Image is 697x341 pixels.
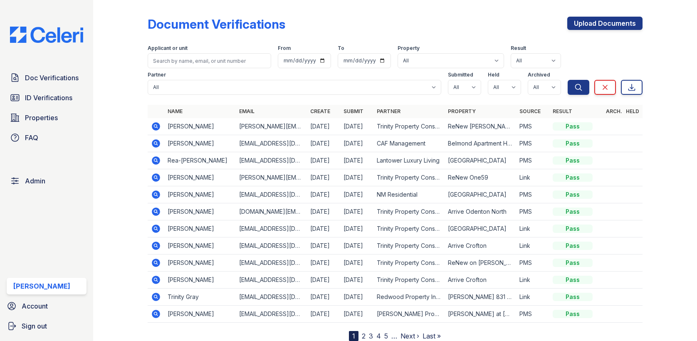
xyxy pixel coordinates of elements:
[373,118,445,135] td: Trinity Property Consultants
[516,135,549,152] td: PMS
[423,332,441,340] a: Last »
[553,259,593,267] div: Pass
[164,169,235,186] td: [PERSON_NAME]
[239,108,255,114] a: Email
[236,203,307,220] td: [DOMAIN_NAME][EMAIL_ADDRESS][DOMAIN_NAME]
[516,186,549,203] td: PMS
[340,203,373,220] td: [DATE]
[553,156,593,165] div: Pass
[516,237,549,255] td: Link
[516,289,549,306] td: Link
[340,289,373,306] td: [DATE]
[148,45,188,52] label: Applicant or unit
[236,237,307,255] td: [EMAIL_ADDRESS][DOMAIN_NAME]
[448,108,476,114] a: Property
[340,135,373,152] td: [DATE]
[516,255,549,272] td: PMS
[344,108,363,114] a: Submit
[373,272,445,289] td: Trinity Property Consultants
[307,135,340,152] td: [DATE]
[445,169,516,186] td: ReNew One59
[340,306,373,323] td: [DATE]
[488,72,499,78] label: Held
[445,135,516,152] td: Belmond Apartment Homes
[376,332,381,340] a: 4
[384,332,388,340] a: 5
[349,331,358,341] div: 1
[7,109,87,126] a: Properties
[164,118,235,135] td: [PERSON_NAME]
[164,220,235,237] td: [PERSON_NAME]
[164,186,235,203] td: [PERSON_NAME]
[25,113,58,123] span: Properties
[391,331,397,341] span: …
[516,203,549,220] td: PMS
[445,272,516,289] td: Arrive Crofton
[25,176,45,186] span: Admin
[236,306,307,323] td: [EMAIL_ADDRESS][DOMAIN_NAME]
[528,72,550,78] label: Archived
[236,135,307,152] td: [EMAIL_ADDRESS][DOMAIN_NAME]
[553,122,593,131] div: Pass
[164,306,235,323] td: [PERSON_NAME]
[553,242,593,250] div: Pass
[448,72,473,78] label: Submitted
[278,45,291,52] label: From
[445,289,516,306] td: [PERSON_NAME] 831 W.
[307,306,340,323] td: [DATE]
[3,318,90,334] a: Sign out
[168,108,183,114] a: Name
[445,306,516,323] td: [PERSON_NAME] at [GEOGRAPHIC_DATA]
[553,173,593,182] div: Pass
[22,301,48,311] span: Account
[340,237,373,255] td: [DATE]
[236,220,307,237] td: [EMAIL_ADDRESS][DOMAIN_NAME]
[307,118,340,135] td: [DATE]
[553,108,572,114] a: Result
[7,129,87,146] a: FAQ
[307,203,340,220] td: [DATE]
[377,108,400,114] a: Partner
[7,89,87,106] a: ID Verifications
[445,152,516,169] td: [GEOGRAPHIC_DATA]
[25,93,72,103] span: ID Verifications
[373,220,445,237] td: Trinity Property Consultants
[340,152,373,169] td: [DATE]
[445,203,516,220] td: Arrive Odenton North
[400,332,419,340] a: Next ›
[553,208,593,216] div: Pass
[373,306,445,323] td: [PERSON_NAME] Property Management
[445,237,516,255] td: Arrive Crofton
[553,190,593,199] div: Pass
[164,152,235,169] td: Rea-[PERSON_NAME]
[338,45,344,52] label: To
[7,69,87,86] a: Doc Verifications
[362,332,366,340] a: 2
[445,220,516,237] td: [GEOGRAPHIC_DATA]
[236,186,307,203] td: [EMAIL_ADDRESS][DOMAIN_NAME]
[307,289,340,306] td: [DATE]
[516,169,549,186] td: Link
[310,108,330,114] a: Create
[373,152,445,169] td: Lantower Luxury Living
[516,272,549,289] td: Link
[164,255,235,272] td: [PERSON_NAME]
[445,255,516,272] td: ReNew on [PERSON_NAME]
[164,135,235,152] td: [PERSON_NAME]
[340,186,373,203] td: [DATE]
[25,73,79,83] span: Doc Verifications
[369,332,373,340] a: 3
[626,108,639,114] a: Held
[340,220,373,237] td: [DATE]
[13,281,70,291] div: [PERSON_NAME]
[516,220,549,237] td: Link
[148,72,166,78] label: Partner
[236,118,307,135] td: [PERSON_NAME][EMAIL_ADDRESS][PERSON_NAME][DOMAIN_NAME]
[307,272,340,289] td: [DATE]
[236,152,307,169] td: [EMAIL_ADDRESS][DOMAIN_NAME]
[519,108,541,114] a: Source
[553,139,593,148] div: Pass
[7,173,87,189] a: Admin
[398,45,420,52] label: Property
